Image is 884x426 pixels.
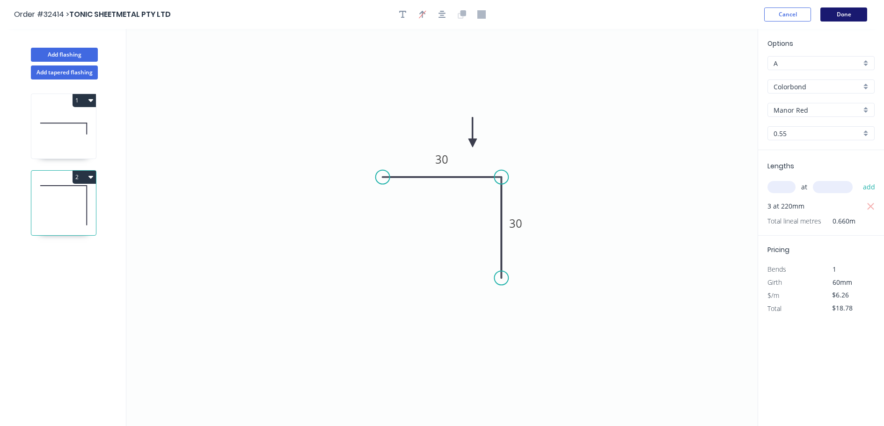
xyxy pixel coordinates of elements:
span: Options [767,39,793,48]
button: Add flashing [31,48,98,62]
button: Done [820,7,867,22]
tspan: 30 [435,152,448,167]
tspan: 30 [509,216,522,231]
input: Price level [774,58,861,68]
span: 0.660m [821,215,855,228]
span: TONIC SHEETMETAL PTY LTD [69,9,171,20]
span: 3 at 220mm [767,200,804,213]
span: Total [767,304,782,313]
span: Order #32414 > [14,9,69,20]
span: Total lineal metres [767,215,821,228]
button: Add tapered flashing [31,65,98,79]
input: Thickness [774,129,861,138]
input: Material [774,82,861,92]
button: add [858,179,880,195]
svg: 0 [126,29,758,426]
span: Lengths [767,161,794,171]
span: Girth [767,278,782,287]
span: at [801,181,807,194]
span: 1 [833,265,836,274]
span: Bends [767,265,786,274]
input: Colour [774,105,861,115]
button: Cancel [764,7,811,22]
span: Pricing [767,245,789,254]
span: $/m [767,291,779,300]
span: 60mm [833,278,852,287]
button: 1 [73,94,96,107]
button: 2 [73,171,96,184]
